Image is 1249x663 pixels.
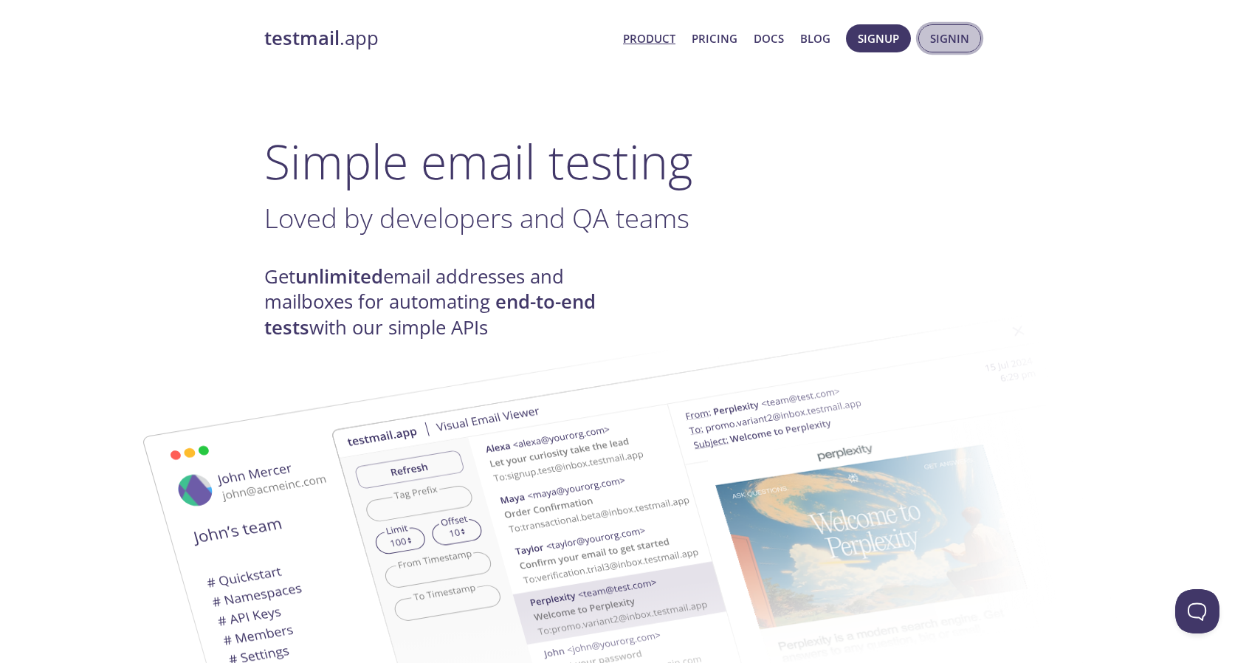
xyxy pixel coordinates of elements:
[858,29,899,48] span: Signup
[1175,589,1219,633] iframe: Help Scout Beacon - Open
[754,29,784,48] a: Docs
[264,289,596,340] strong: end-to-end tests
[264,133,985,190] h1: Simple email testing
[846,24,911,52] button: Signup
[800,29,830,48] a: Blog
[264,25,340,51] strong: testmail
[930,29,969,48] span: Signin
[264,264,624,340] h4: Get email addresses and mailboxes for automating with our simple APIs
[918,24,981,52] button: Signin
[623,29,675,48] a: Product
[264,199,689,236] span: Loved by developers and QA teams
[692,29,737,48] a: Pricing
[295,264,383,289] strong: unlimited
[264,26,611,51] a: testmail.app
